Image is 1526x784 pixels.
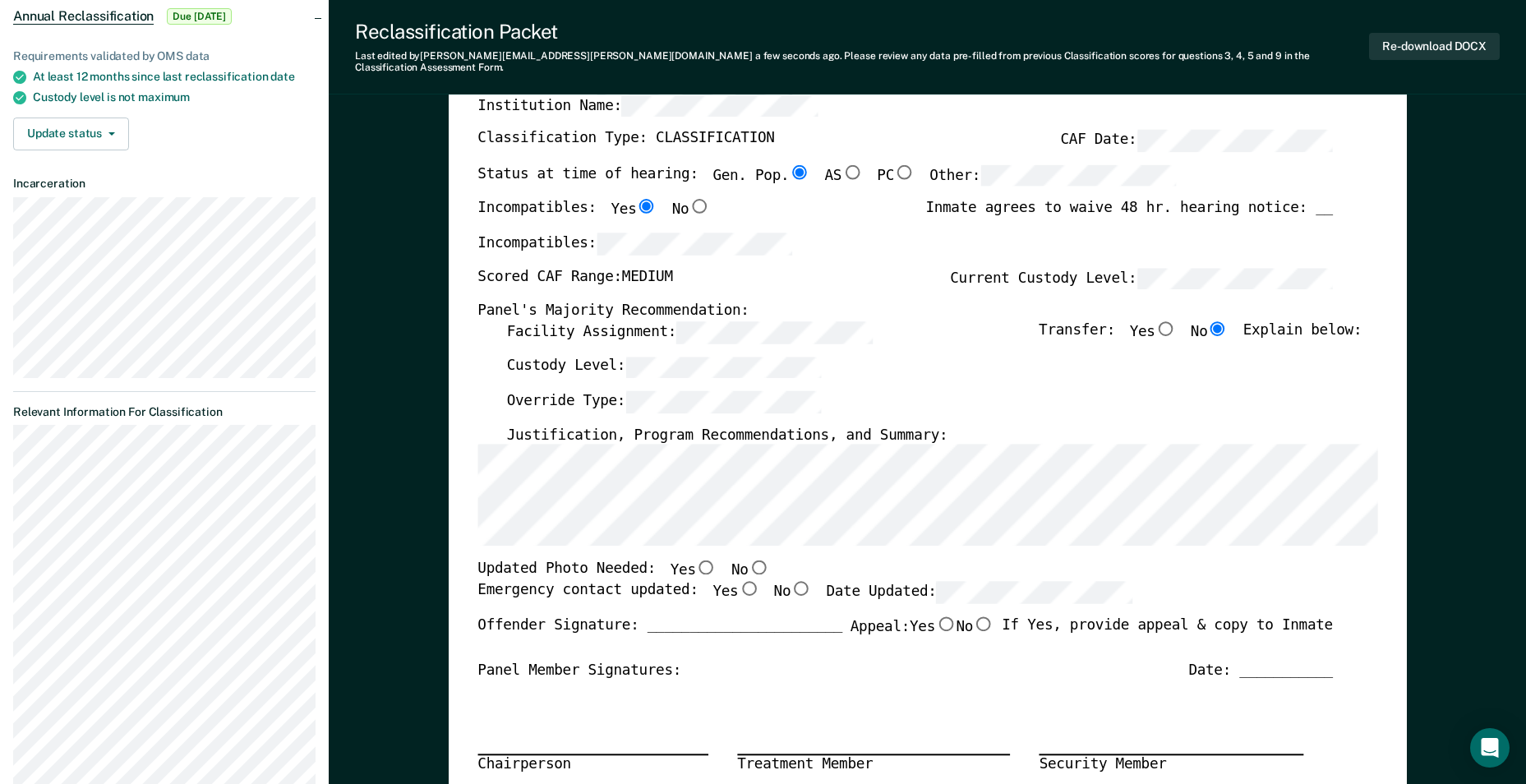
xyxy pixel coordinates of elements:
[636,199,657,214] input: Yes
[625,356,821,378] input: Custody Level:
[731,560,769,581] label: No
[1188,662,1333,681] div: Date: ___________
[625,390,821,413] input: Override Type:
[477,754,708,774] div: Chairperson
[477,302,1333,321] div: Panel's Majority Recommendation:
[477,130,774,152] label: Classification Type: CLASSIFICATION
[477,616,1333,662] div: Offender Signature: _______________________ If Yes, provide appeal & copy to Inmate
[773,581,811,603] label: No
[477,267,672,289] label: Scored CAF Range: MEDIUM
[622,95,818,117] input: Institution Name:
[33,70,316,84] div: At least 12 months since last reclassification
[936,581,1132,603] input: Date Updated:
[477,95,818,117] label: Institution Name:
[477,662,681,681] div: Panel Member Signatures:
[33,90,316,104] div: Custody level is not
[611,199,657,219] label: Yes
[477,581,1132,616] div: Emergency contact updated:
[824,164,862,187] label: AS
[1191,321,1229,344] label: No
[1039,754,1303,774] div: Security Member
[1136,267,1332,289] input: Current Custody Level:
[477,199,710,233] div: Incompatibles:
[13,118,129,150] button: Update status
[477,560,769,581] div: Updated Photo Needed:
[506,356,821,378] label: Custody Level:
[138,90,190,104] span: maximum
[1136,130,1332,152] input: CAF Date:
[167,8,232,25] span: Due [DATE]
[1060,130,1332,152] label: CAF Date:
[925,199,1332,233] div: Inmate agrees to waive 48 hr. hearing notice: __
[506,426,947,445] label: Justification, Program Recommendations, and Summary:
[355,50,1369,74] div: Last edited by [PERSON_NAME][EMAIL_ADDRESS][PERSON_NAME][DOMAIN_NAME] . Please review any data pr...
[671,199,709,219] label: No
[670,560,716,581] label: Yes
[712,581,758,603] label: Yes
[950,267,1333,289] label: Current Custody Level:
[956,616,994,636] label: No
[597,233,792,255] input: Incompatibles:
[850,616,994,649] label: Appeal:
[910,616,956,636] label: Yes
[676,321,872,344] input: Facility Assignment:
[738,581,759,596] input: Yes
[355,20,1369,44] div: Reclassification Packet
[1207,321,1229,336] input: No
[689,199,710,214] input: No
[929,164,1176,187] label: Other:
[13,405,316,419] dt: Relevant Information For Classification
[477,233,792,255] label: Incompatibles:
[791,581,812,596] input: No
[789,164,810,179] input: Gen. Pop.
[826,581,1132,603] label: Date Updated:
[1039,321,1362,356] div: Transfer: Explain below:
[1369,33,1500,60] button: Re-download DOCX
[712,164,809,187] label: Gen. Pop.
[477,164,1176,199] div: Status at time of hearing:
[980,164,1176,187] input: Other:
[1155,321,1176,336] input: Yes
[935,616,957,630] input: Yes
[755,50,840,62] span: a few seconds ago
[13,49,316,63] div: Requirements validated by OMS data
[13,177,316,191] dt: Incarceration
[1129,321,1175,344] label: Yes
[894,164,915,179] input: PC
[506,390,821,413] label: Override Type:
[877,164,915,187] label: PC
[841,164,863,179] input: AS
[737,754,1010,774] div: Treatment Member
[1470,728,1510,768] div: Open Intercom Messenger
[748,560,769,575] input: No
[973,616,994,630] input: No
[270,70,294,83] span: date
[695,560,717,575] input: Yes
[13,8,154,25] span: Annual Reclassification
[506,321,872,344] label: Facility Assignment:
